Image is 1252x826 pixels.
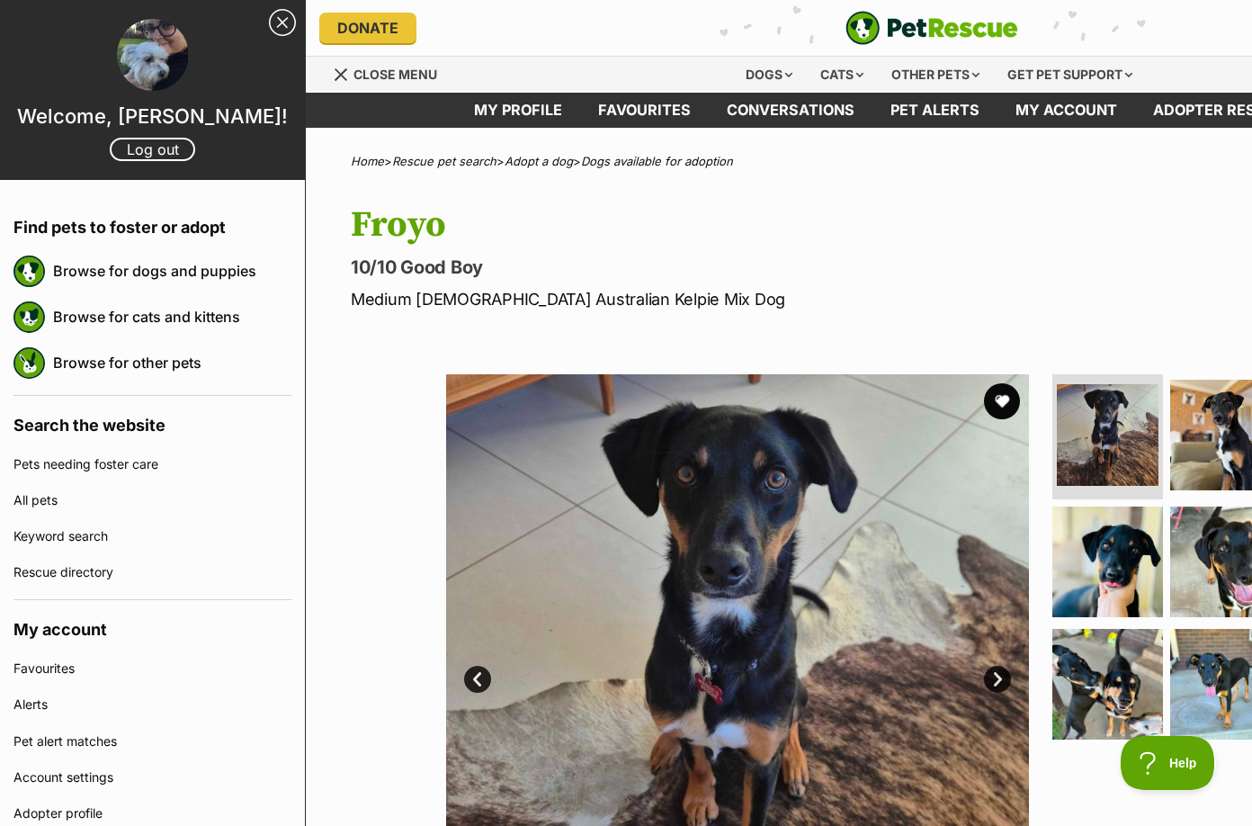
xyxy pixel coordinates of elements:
a: conversations [709,93,872,128]
a: All pets [13,482,291,518]
a: Dogs available for adoption [581,154,733,168]
h4: Find pets to foster or adopt [13,198,291,248]
img: petrescue logo [13,256,45,287]
a: My account [997,93,1135,128]
button: favourite [984,383,1020,419]
a: Alerts [13,687,291,723]
a: Favourites [13,651,291,687]
a: Donate [319,13,416,43]
a: Pet alerts [872,93,997,128]
a: Pets needing foster care [13,446,291,482]
a: Prev [464,666,491,693]
a: My profile [456,93,580,128]
p: 10/10 Good Boy [351,255,1069,280]
a: Favourites [580,93,709,128]
a: Next [984,666,1011,693]
h4: My account [13,600,291,651]
a: Close Sidebar [269,9,296,36]
img: Photo of Froyo [1052,507,1163,617]
a: Menu [333,57,450,89]
a: Browse for other pets [53,344,291,382]
a: Adopt a dog [505,154,573,168]
a: Rescue directory [13,554,291,590]
div: Dogs [733,57,805,93]
div: Get pet support [995,57,1145,93]
a: Keyword search [13,518,291,554]
h1: Froyo [351,204,1069,246]
img: petrescue logo [13,301,45,333]
div: Other pets [879,57,992,93]
a: Log out [110,138,195,161]
h4: Search the website [13,396,291,446]
img: petrescue logo [13,347,45,379]
iframe: Help Scout Beacon - Open [1121,736,1216,790]
a: Browse for cats and kittens [53,298,291,336]
img: Photo of Froyo [1057,384,1158,486]
div: Cats [808,57,876,93]
a: Account settings [13,759,291,795]
a: Home [351,154,384,168]
a: Browse for dogs and puppies [53,252,291,290]
img: Photo of Froyo [1052,629,1163,740]
img: profile image [117,19,189,91]
a: PetRescue [845,11,1018,45]
a: Pet alert matches [13,723,291,759]
img: logo-e224e6f780fb5917bec1dbf3a21bbac754714ae5b6737aabdf751b685950b380.svg [845,11,1018,45]
span: Close menu [353,67,437,82]
p: Medium [DEMOGRAPHIC_DATA] Australian Kelpie Mix Dog [351,287,1069,311]
a: Rescue pet search [392,154,496,168]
